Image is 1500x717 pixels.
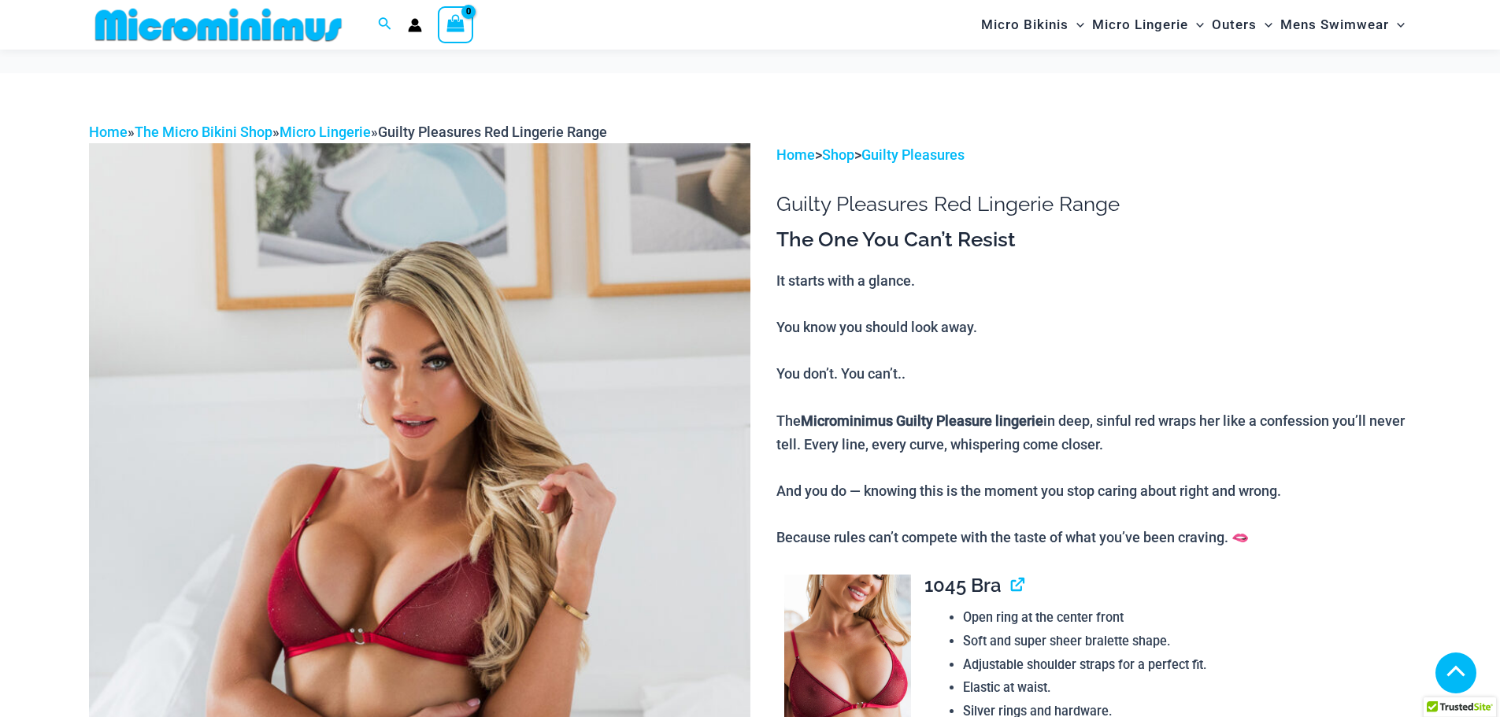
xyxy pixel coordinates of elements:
[1088,5,1208,45] a: Micro LingerieMenu ToggleMenu Toggle
[963,653,1412,677] li: Adjustable shoulder straps for a perfect fit.
[776,146,815,163] a: Home
[776,269,1411,549] p: It starts with a glance. You know you should look away. You don’t. You can’t.. The in deep, sinfu...
[1208,5,1276,45] a: OutersMenu ToggleMenu Toggle
[924,574,1002,597] span: 1045 Bra
[822,146,854,163] a: Shop
[977,5,1088,45] a: Micro BikinisMenu ToggleMenu Toggle
[378,124,607,140] span: Guilty Pleasures Red Lingerie Range
[438,6,474,43] a: View Shopping Cart, empty
[89,7,348,43] img: MM SHOP LOGO FLAT
[1212,5,1257,45] span: Outers
[89,124,128,140] a: Home
[89,124,607,140] span: » » »
[135,124,272,140] a: The Micro Bikini Shop
[1092,5,1188,45] span: Micro Lingerie
[378,15,392,35] a: Search icon link
[963,676,1412,700] li: Elastic at waist.
[963,630,1412,653] li: Soft and super sheer bralette shape.
[861,146,965,163] a: Guilty Pleasures
[408,18,422,32] a: Account icon link
[1069,5,1084,45] span: Menu Toggle
[981,5,1069,45] span: Micro Bikinis
[801,412,1043,429] b: Microminimus Guilty Pleasure lingerie
[1276,5,1409,45] a: Mens SwimwearMenu ToggleMenu Toggle
[776,227,1411,253] h3: The One You Can’t Resist
[975,2,1412,47] nav: Site Navigation
[1280,5,1389,45] span: Mens Swimwear
[1389,5,1405,45] span: Menu Toggle
[963,606,1412,630] li: Open ring at the center front
[1257,5,1272,45] span: Menu Toggle
[1188,5,1204,45] span: Menu Toggle
[776,192,1411,216] h1: Guilty Pleasures Red Lingerie Range
[776,143,1411,167] p: > >
[280,124,371,140] a: Micro Lingerie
